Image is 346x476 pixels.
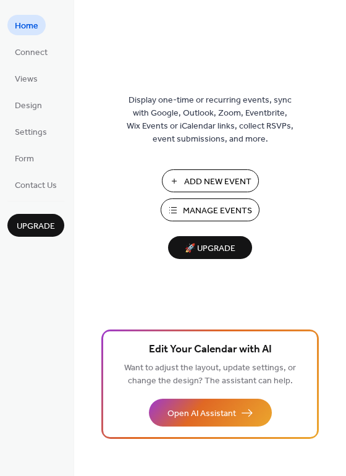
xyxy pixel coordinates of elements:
[175,240,245,257] span: 🚀 Upgrade
[183,205,252,218] span: Manage Events
[7,15,46,35] a: Home
[7,214,64,237] button: Upgrade
[17,220,55,233] span: Upgrade
[15,46,48,59] span: Connect
[168,236,252,259] button: 🚀 Upgrade
[149,341,272,359] span: Edit Your Calendar with AI
[7,68,45,88] a: Views
[7,41,55,62] a: Connect
[161,198,259,221] button: Manage Events
[162,169,259,192] button: Add New Event
[15,100,42,113] span: Design
[7,121,54,142] a: Settings
[15,153,34,166] span: Form
[15,126,47,139] span: Settings
[127,94,293,146] span: Display one-time or recurring events, sync with Google, Outlook, Zoom, Eventbrite, Wix Events or ...
[7,174,64,195] a: Contact Us
[149,399,272,427] button: Open AI Assistant
[7,148,41,168] a: Form
[167,407,236,420] span: Open AI Assistant
[124,360,296,389] span: Want to adjust the layout, update settings, or change the design? The assistant can help.
[15,20,38,33] span: Home
[15,179,57,192] span: Contact Us
[184,176,251,189] span: Add New Event
[15,73,38,86] span: Views
[7,95,49,115] a: Design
